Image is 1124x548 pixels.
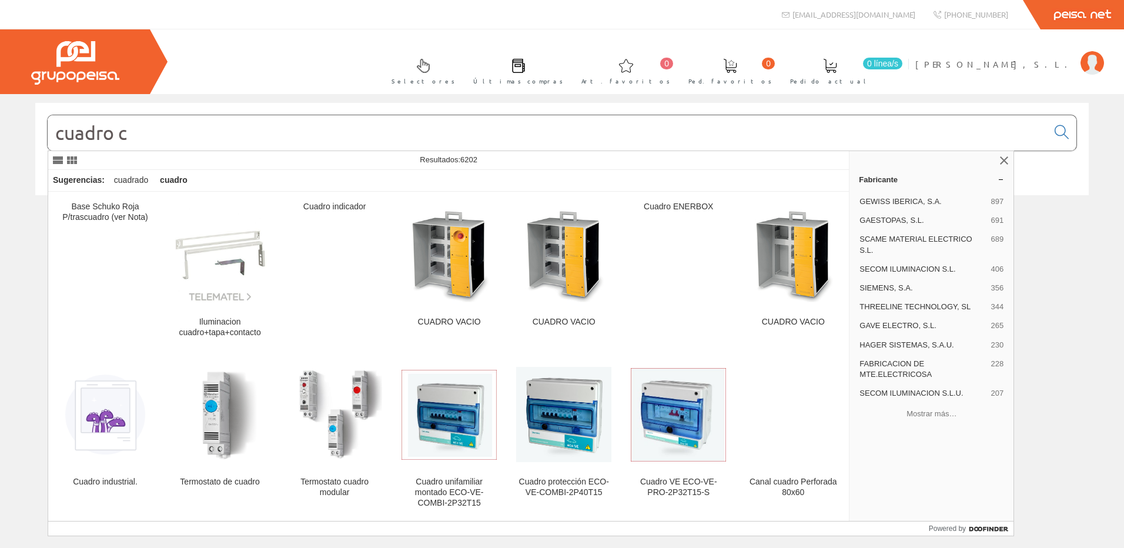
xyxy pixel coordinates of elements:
[631,202,726,212] div: Cuadro ENERBOX
[991,320,1004,331] span: 265
[460,155,477,164] span: 6202
[854,404,1009,423] button: Mostrar más…
[516,477,611,498] div: Cuadro protección ECO-VE-COMBI-2P40T15
[173,362,266,467] img: Termostato de cuadro
[859,283,986,293] span: SIEMENS, S.A.
[859,264,986,275] span: SECOM ILUMINACION S.L.
[461,49,569,92] a: Últimas compras
[31,41,119,85] img: Grupo Peisa
[172,207,267,302] img: Iluminacion cuadro+tapa+contacto
[991,359,1004,380] span: 228
[915,58,1075,70] span: [PERSON_NAME], S.L.
[420,155,477,164] span: Resultados:
[790,75,870,87] span: Pedido actual
[745,317,841,328] div: CUADRO VACIO
[48,352,162,522] a: Cuadro industrial. Cuadro industrial.
[277,192,392,352] a: Cuadro indicador
[859,234,986,255] span: SCAME MATERIAL ELECTRICO S.L.
[631,477,726,498] div: Cuadro VE ECO-VE-PRO-2P32T15-S
[991,234,1004,255] span: 689
[48,115,1048,151] input: Buscar...
[859,215,986,226] span: GAESTOPAS, S.L.
[507,192,621,352] a: CUADRO VACIO CUADRO VACIO
[58,202,153,223] div: Base Schuko Roja P/trascuadro (ver Nota)
[929,523,966,534] span: Powered by
[736,352,850,522] a: Canal cuadro Perforada 80x60 Canal cuadro Perforada 80x60
[859,340,986,350] span: HAGER SISTEMAS, S.A.U.
[163,352,277,522] a: Termostato de cuadro Termostato de cuadro
[991,196,1004,207] span: 897
[402,207,497,302] img: CUADRO VACIO
[109,170,153,191] div: cuadrado
[163,192,277,352] a: Iluminacion cuadro+tapa+contacto Iluminacion cuadro+tapa+contacto
[392,75,455,87] span: Selectores
[745,477,841,498] div: Canal cuadro Perforada 80x60
[991,215,1004,226] span: 691
[915,49,1104,60] a: [PERSON_NAME], S.L.
[35,210,1089,220] div: © Grupo Peisa
[392,192,506,352] a: CUADRO VACIO CUADRO VACIO
[516,317,611,328] div: CUADRO VACIO
[863,58,902,69] span: 0 línea/s
[48,192,162,352] a: Base Schuko Roja P/trascuadro (ver Nota)
[688,75,772,87] span: Ped. favoritos
[287,202,382,212] div: Cuadro indicador
[859,196,986,207] span: GEWISS IBERICA, S.A.
[402,477,497,509] div: Cuadro unifamiliar montado ECO-VE-COMBI-2P32T15
[392,352,506,522] a: Cuadro unifamiliar montado ECO-VE-COMBI-2P32T15 Cuadro unifamiliar montado ECO-VE-COMBI-2P32T15
[991,388,1004,399] span: 207
[991,264,1004,275] span: 406
[991,340,1004,350] span: 230
[172,317,267,338] div: Iluminacion cuadro+tapa+contacto
[929,522,1014,536] a: Powered by
[48,172,107,189] div: Sugerencias:
[516,367,611,462] img: Cuadro protección ECO-VE-COMBI-2P40T15
[991,283,1004,293] span: 356
[849,170,1013,189] a: Fabricante
[745,207,841,302] img: CUADRO VACIO
[792,9,915,19] span: [EMAIL_ADDRESS][DOMAIN_NAME]
[507,352,621,522] a: Cuadro protección ECO-VE-COMBI-2P40T15 Cuadro protección ECO-VE-COMBI-2P40T15
[581,75,670,87] span: Art. favoritos
[402,370,497,460] img: Cuadro unifamiliar montado ECO-VE-COMBI-2P32T15
[621,192,735,352] a: Cuadro ENERBOX
[287,477,382,498] div: Termostato cuadro modular
[58,477,153,487] div: Cuadro industrial.
[631,368,726,462] img: Cuadro VE ECO-VE-PRO-2P32T15-S
[172,477,267,487] div: Termostato de cuadro
[473,75,563,87] span: Últimas compras
[944,9,1008,19] span: [PHONE_NUMBER]
[859,320,986,331] span: GAVE ELECTRO, S.L.
[660,58,673,69] span: 0
[516,207,611,302] img: CUADRO VACIO
[402,317,497,328] div: CUADRO VACIO
[736,192,850,352] a: CUADRO VACIO CUADRO VACIO
[58,367,153,462] img: Cuadro industrial.
[160,175,188,185] strong: cuadro
[380,49,461,92] a: Selectores
[859,302,986,312] span: THREELINE TECHNOLOGY, SL
[991,302,1004,312] span: 344
[762,58,775,69] span: 0
[859,359,986,380] span: FABRICACION DE MTE.ELECTRICOSA
[277,352,392,522] a: Termostato cuadro modular Termostato cuadro modular
[287,367,382,462] img: Termostato cuadro modular
[859,388,986,399] span: SECOM ILUMINACION S.L.U.
[621,352,735,522] a: Cuadro VE ECO-VE-PRO-2P32T15-S Cuadro VE ECO-VE-PRO-2P32T15-S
